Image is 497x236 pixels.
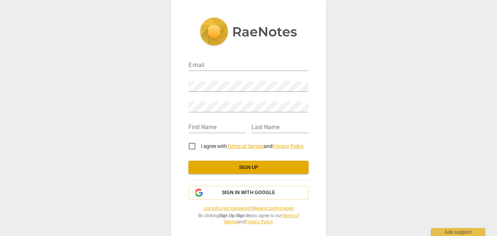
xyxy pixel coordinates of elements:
[201,143,304,149] span: I agree with and
[219,213,234,218] b: Sign Up
[216,206,252,211] a: Forgot password?
[188,186,309,200] button: Sign in with Google
[188,213,309,225] span: By clicking / you agree to our and .
[188,161,309,174] button: Sign up
[253,206,294,211] a: Resend confirmation
[227,143,264,149] a: Terms of Service
[200,17,297,47] img: 5ac2273c67554f335776073100b6d88f.svg
[273,143,304,149] a: Privacy Policy
[194,164,303,171] span: Sign up
[203,206,215,211] a: Log in
[224,213,299,224] a: Terms of Service
[431,228,485,236] div: Ask support
[188,205,309,212] span: | |
[222,189,275,196] span: Sign in with Google
[236,213,250,218] b: Sign In
[245,219,273,224] a: Privacy Policy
